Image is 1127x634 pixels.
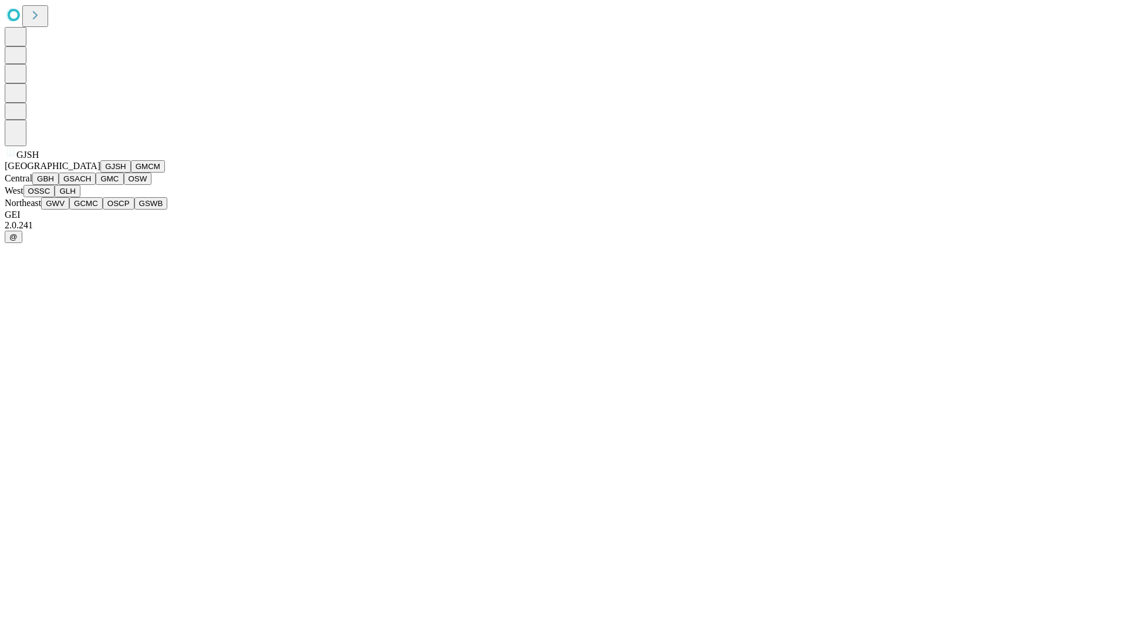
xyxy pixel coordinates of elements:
div: 2.0.241 [5,220,1122,231]
button: GSACH [59,173,96,185]
div: GEI [5,210,1122,220]
span: GJSH [16,150,39,160]
button: GBH [32,173,59,185]
span: @ [9,232,18,241]
button: GCMC [69,197,103,210]
button: GWV [41,197,69,210]
button: OSW [124,173,152,185]
button: GMC [96,173,123,185]
span: Northeast [5,198,41,208]
button: @ [5,231,22,243]
button: OSSC [23,185,55,197]
button: GJSH [100,160,131,173]
span: Central [5,173,32,183]
button: GSWB [134,197,168,210]
button: OSCP [103,197,134,210]
button: GLH [55,185,80,197]
button: GMCM [131,160,165,173]
span: [GEOGRAPHIC_DATA] [5,161,100,171]
span: West [5,186,23,195]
